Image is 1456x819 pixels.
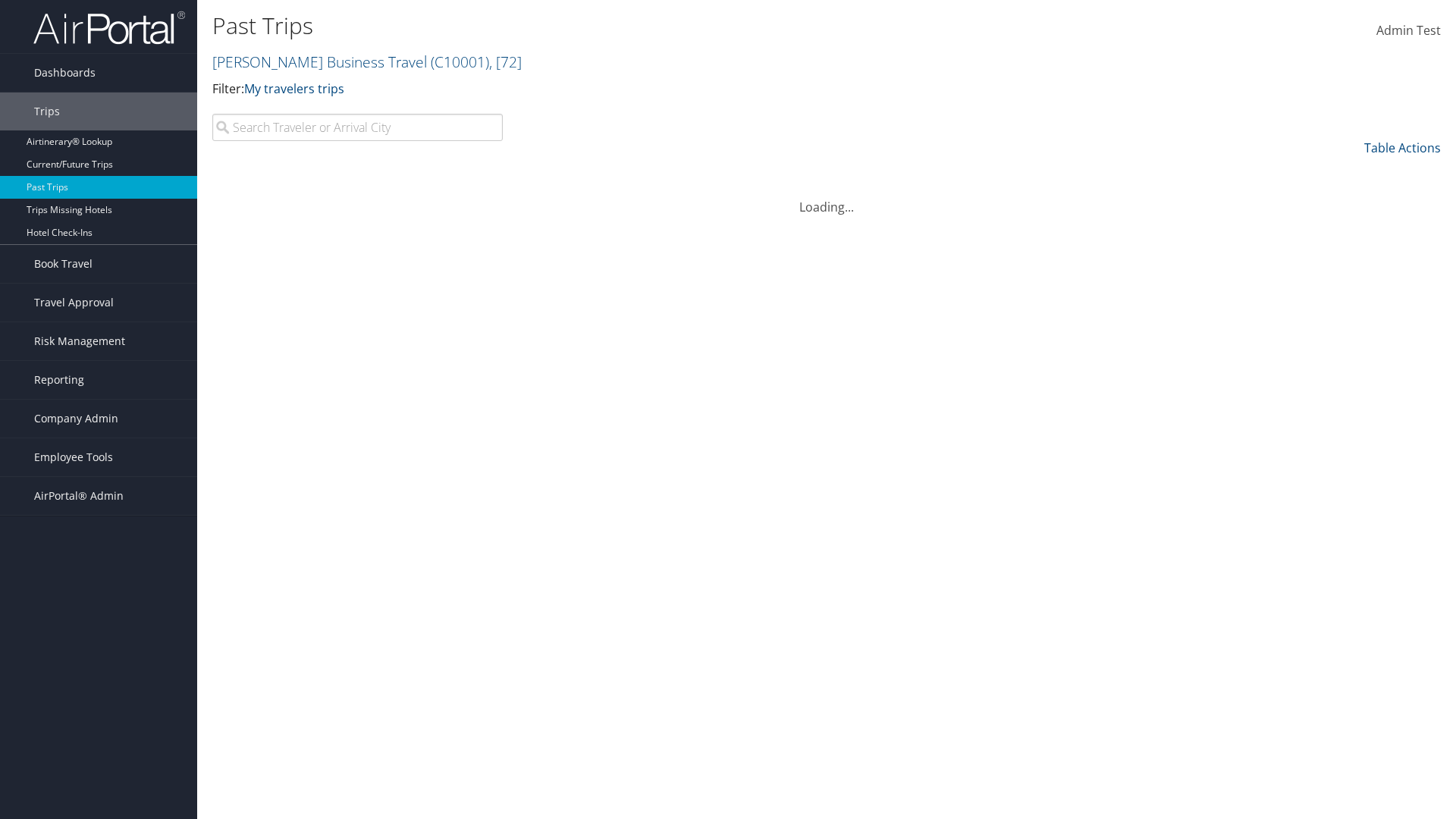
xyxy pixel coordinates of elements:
a: My travelers trips [244,80,344,97]
span: Risk Management [34,322,125,360]
div: Loading... [212,180,1441,216]
span: Dashboards [34,54,96,92]
span: Reporting [34,361,84,399]
span: Book Travel [34,245,93,283]
span: AirPortal® Admin [34,477,124,515]
p: Filter: [212,80,1031,99]
a: Table Actions [1364,140,1441,156]
input: Search Traveler or Arrival City [212,114,503,141]
span: , [ 72 ] [489,52,522,72]
span: Company Admin [34,400,118,438]
span: Employee Tools [34,438,113,476]
img: airportal-logo.png [33,10,185,45]
span: Trips [34,93,60,130]
span: ( C10001 ) [431,52,489,72]
span: Admin Test [1376,22,1441,39]
span: Travel Approval [34,284,114,322]
h1: Past Trips [212,10,1031,42]
a: Admin Test [1376,8,1441,55]
a: [PERSON_NAME] Business Travel [212,52,522,72]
